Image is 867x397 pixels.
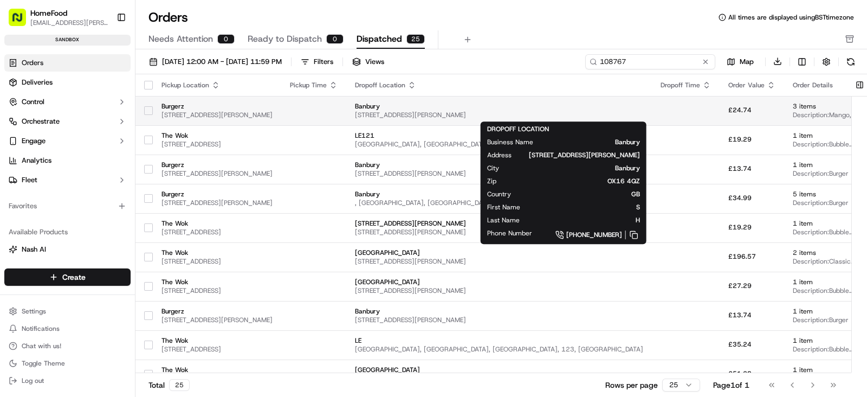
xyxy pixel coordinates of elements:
[148,33,213,46] span: Needs Attention
[4,132,131,150] button: Engage
[22,197,30,206] img: 1736555255976-a54dd68f-1ca7-489b-9aae-adbdc363a1c4
[162,57,282,67] span: [DATE] 12:00 AM - [DATE] 11:59 PM
[168,138,197,151] button: See all
[49,114,149,123] div: We're available if you need us!
[529,151,640,159] span: [STREET_ADDRESS][PERSON_NAME]
[9,245,126,254] a: Nash AI
[365,57,384,67] span: Views
[161,286,273,295] span: [STREET_ADDRESS]
[161,190,273,198] span: Burgerz
[793,190,861,198] span: 5 items
[355,286,643,295] span: [STREET_ADDRESS][PERSON_NAME]
[487,216,520,225] span: Last Name
[516,164,640,172] span: Banbury
[184,106,197,119] button: Start new chat
[4,241,131,258] button: Nash AI
[347,54,389,69] button: Views
[28,69,195,81] input: Got a question? Start typing here...
[355,257,643,266] span: [STREET_ADDRESS][PERSON_NAME]
[22,168,30,177] img: 1736555255976-a54dd68f-1ca7-489b-9aae-adbdc363a1c4
[538,203,640,212] span: S
[22,242,83,253] span: Knowledge Base
[355,161,643,169] span: Banbury
[728,164,752,173] span: £13.74
[4,223,131,241] div: Available Products
[793,131,861,140] span: 1 item
[92,243,100,252] div: 💻
[355,366,643,374] span: [GEOGRAPHIC_DATA]
[793,219,861,228] span: 1 item
[161,316,273,324] span: [STREET_ADDRESS][PERSON_NAME]
[728,106,752,114] span: £24.74
[793,81,861,89] div: Order Details
[585,54,715,69] input: Type to search
[528,190,640,198] span: GB
[169,379,190,391] div: 25
[793,198,861,207] span: Description: Burger
[22,117,60,126] span: Orchestrate
[4,152,131,169] a: Analytics
[487,203,520,212] span: First Name
[793,316,861,324] span: Description: Burger
[4,4,112,30] button: HomeFood[EMAIL_ADDRESS][PERSON_NAME][DOMAIN_NAME]
[355,336,643,345] span: LE
[793,278,861,286] span: 1 item
[7,238,87,257] a: 📗Knowledge Base
[487,229,532,238] span: Phone Number
[144,54,287,69] button: [DATE] 12:00 AM - [DATE] 11:59 PM
[161,257,273,266] span: [STREET_ADDRESS]
[355,345,643,354] span: [GEOGRAPHIC_DATA], [GEOGRAPHIC_DATA], [GEOGRAPHIC_DATA], 123, [GEOGRAPHIC_DATA]
[4,35,131,46] div: sandbox
[720,55,761,68] button: Map
[11,187,28,204] img: Klarizel Pensader
[728,81,775,89] div: Order Value
[793,248,861,257] span: 2 items
[314,57,333,67] div: Filters
[11,43,197,60] p: Welcome 👋
[326,34,344,44] div: 0
[793,286,861,295] span: Description: Bubble Tea
[22,175,37,185] span: Fleet
[406,34,425,44] div: 25
[728,194,752,202] span: £34.99
[96,168,118,176] span: [DATE]
[22,136,46,146] span: Engage
[728,223,752,232] span: £19.29
[793,169,861,178] span: Description: Burger
[355,316,643,324] span: [STREET_ADDRESS][PERSON_NAME]
[355,219,643,228] span: [STREET_ADDRESS][PERSON_NAME]
[728,252,756,261] span: £196.57
[487,138,533,146] span: Business Name
[4,113,131,130] button: Orchestrate
[355,81,643,89] div: Dropoff Location
[161,140,273,149] span: [STREET_ADDRESS]
[4,268,131,286] button: Create
[793,140,861,149] span: Description: Bubble Tea
[4,373,131,388] button: Log out
[161,307,273,316] span: Burgerz
[549,229,640,241] a: [PHONE_NUMBER]
[161,248,273,257] span: The Wok
[34,197,89,206] span: Klarizel Pensader
[793,102,861,111] span: 3 items
[355,190,643,198] span: Banbury
[355,140,643,149] span: [GEOGRAPHIC_DATA], [GEOGRAPHIC_DATA], LE121, 12121, [GEOGRAPHIC_DATA]
[161,131,273,140] span: The Wok
[22,342,61,350] span: Chat with us!
[843,54,858,69] button: Refresh
[793,307,861,316] span: 1 item
[161,219,273,228] span: The Wok
[793,257,861,266] span: Description: Classic Margherita, [PERSON_NAME]
[355,228,643,236] span: [STREET_ADDRESS][PERSON_NAME]
[98,197,120,206] span: [DATE]
[487,177,496,185] span: Zip
[537,216,640,225] span: H
[11,10,33,32] img: Nash
[4,171,131,189] button: Fleet
[161,198,273,207] span: [STREET_ADDRESS][PERSON_NAME]
[161,111,273,119] span: [STREET_ADDRESS][PERSON_NAME]
[102,242,174,253] span: API Documentation
[487,151,512,159] span: Address
[4,304,131,319] button: Settings
[11,103,30,123] img: 1736555255976-a54dd68f-1ca7-489b-9aae-adbdc363a1c4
